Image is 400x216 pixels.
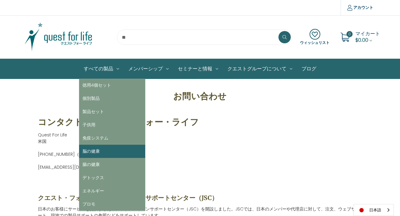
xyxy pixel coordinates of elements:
[173,59,223,79] a: セミナーと情報
[20,22,97,53] img: クエスト・グループ
[354,204,394,216] a: 日本語
[124,59,173,79] a: メンバーシップ
[297,59,321,79] a: ブログ
[223,59,297,79] a: クエストグループについて
[79,105,145,118] a: 製品セット
[79,145,145,158] a: 脳の健康
[79,184,145,198] a: エネルギー
[79,158,145,171] a: 腸の健康
[355,30,380,44] a: Cart with 0 items
[38,164,362,171] p: [EMAIL_ADDRESS][DOMAIN_NAME]
[354,204,394,216] div: Language
[38,132,362,145] p: Quest For Life 米国
[355,37,368,44] span: $0.00
[300,29,330,45] a: ウィッシュリスト
[79,79,145,92] a: 徳用4個セット
[346,31,353,37] span: 0
[354,204,394,216] aside: Language selected: 日本語
[79,118,145,132] a: 子供用
[35,90,365,103] h1: お問い合わせ
[79,92,145,105] a: 個別製品
[38,193,362,202] h4: クエスト・フォー・ライフ・ジャパン サポートセンター（JSC）
[38,151,362,158] p: [PHONE_NUMBER]（電話）
[38,116,362,128] h1: コンタクト・クエスト・フォー・ライフ
[79,59,124,79] a: All Products
[79,132,145,145] a: 免疫システム
[79,171,145,184] a: デトックス
[79,198,145,211] a: プロモ
[355,30,380,37] span: マイカート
